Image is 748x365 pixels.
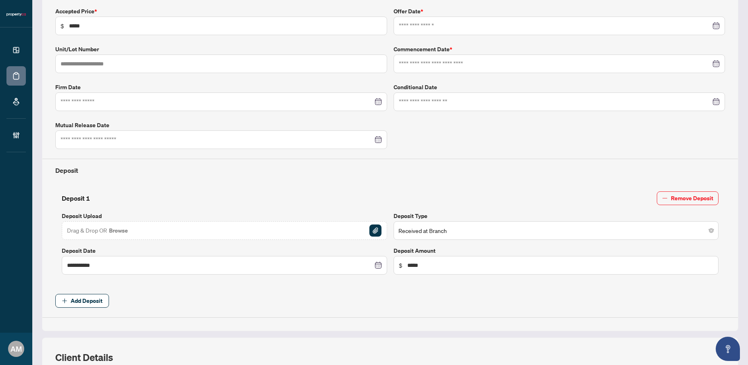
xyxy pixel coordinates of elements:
[369,224,381,237] img: File Attachement
[716,337,740,361] button: Open asap
[394,83,725,92] label: Conditional Date
[62,193,90,203] h4: Deposit 1
[108,225,129,236] button: Browse
[394,246,719,255] label: Deposit Amount
[369,224,382,237] button: File Attachement
[709,228,714,233] span: close-circle
[671,192,713,205] span: Remove Deposit
[62,246,387,255] label: Deposit Date
[62,298,67,304] span: plus
[399,261,402,270] span: $
[662,195,668,201] span: minus
[55,294,109,308] button: Add Deposit
[62,221,387,240] span: Drag & Drop OR BrowseFile Attachement
[55,45,387,54] label: Unit/Lot Number
[394,212,719,220] label: Deposit Type
[55,351,113,364] h2: Client Details
[394,7,725,16] label: Offer Date
[398,223,714,238] span: Received at Branch
[657,191,719,205] button: Remove Deposit
[394,45,725,54] label: Commencement Date
[55,7,387,16] label: Accepted Price
[71,294,103,307] span: Add Deposit
[67,225,129,236] span: Drag & Drop OR
[6,12,26,17] img: logo
[55,166,725,175] h4: Deposit
[55,83,387,92] label: Firm Date
[55,121,387,130] label: Mutual Release Date
[62,212,387,220] label: Deposit Upload
[61,21,64,30] span: $
[10,343,22,355] span: AM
